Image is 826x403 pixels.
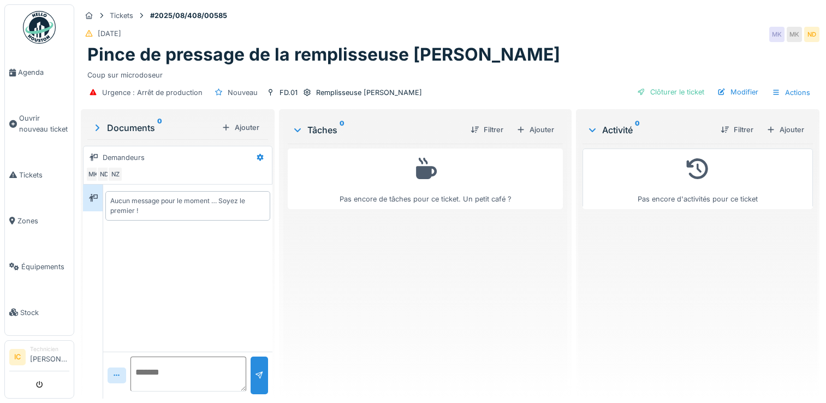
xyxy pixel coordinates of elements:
[340,123,344,137] sup: 0
[769,27,785,42] div: MK
[280,87,298,98] div: FD.01
[5,152,74,198] a: Tickets
[590,153,806,204] div: Pas encore d'activités pour ce ticket
[716,122,758,137] div: Filtrer
[18,67,69,78] span: Agenda
[9,345,69,371] a: IC Technicien[PERSON_NAME]
[5,244,74,289] a: Équipements
[110,196,265,216] div: Aucun message pour le moment … Soyez le premier !
[292,123,462,137] div: Tâches
[587,123,712,137] div: Activité
[5,50,74,96] a: Agenda
[97,167,112,182] div: ND
[9,349,26,365] li: IC
[5,96,74,152] a: Ouvrir nouveau ticket
[17,216,69,226] span: Zones
[20,307,69,318] span: Stock
[98,28,121,39] div: [DATE]
[86,167,101,182] div: MK
[19,113,69,134] span: Ouvrir nouveau ticket
[633,85,709,99] div: Clôturer le ticket
[5,289,74,335] a: Stock
[21,262,69,272] span: Équipements
[316,87,422,98] div: Remplisseuse [PERSON_NAME]
[804,27,819,42] div: ND
[635,123,640,137] sup: 0
[92,121,217,134] div: Documents
[87,44,560,65] h1: Pince de pressage de la remplisseuse [PERSON_NAME]
[23,11,56,44] img: Badge_color-CXgf-gQk.svg
[157,121,162,134] sup: 0
[103,152,145,163] div: Demandeurs
[5,198,74,244] a: Zones
[762,122,809,137] div: Ajouter
[767,85,815,100] div: Actions
[512,122,558,137] div: Ajouter
[30,345,69,353] div: Technicien
[102,87,203,98] div: Urgence : Arrêt de production
[466,122,508,137] div: Filtrer
[217,120,264,135] div: Ajouter
[110,10,133,21] div: Tickets
[787,27,802,42] div: MK
[87,66,813,80] div: Coup sur microdoseur
[146,10,231,21] strong: #2025/08/408/00585
[228,87,258,98] div: Nouveau
[108,167,123,182] div: NZ
[713,85,763,99] div: Modifier
[295,153,556,204] div: Pas encore de tâches pour ce ticket. Un petit café ?
[19,170,69,180] span: Tickets
[30,345,69,369] li: [PERSON_NAME]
